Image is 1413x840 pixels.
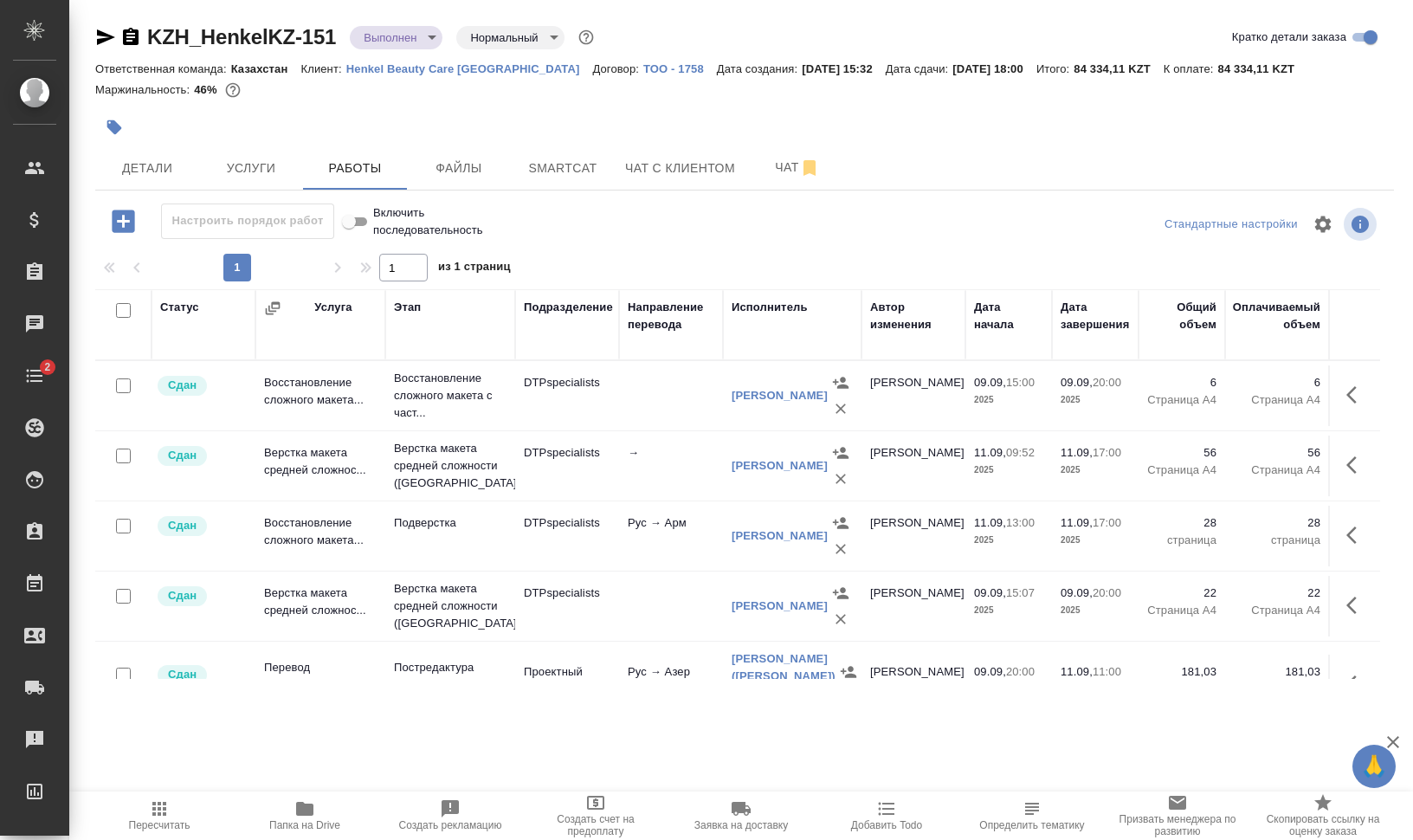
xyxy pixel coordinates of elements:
td: Восстановление сложного макета... [255,365,385,426]
div: Выполнен [350,26,442,49]
p: страница [1234,532,1320,549]
div: Исполнитель [732,299,808,316]
td: Рус → Азер [619,655,723,715]
div: Менеджер проверил работу исполнителя, передает ее на следующий этап [156,585,247,608]
div: Услуга [314,299,352,316]
p: Страница А4 [1234,602,1320,619]
span: Детали [106,158,189,179]
a: [PERSON_NAME] [732,389,828,402]
a: Henkel Beauty Care [GEOGRAPHIC_DATA] [346,61,593,75]
td: DTPspecialists [515,576,619,636]
td: [PERSON_NAME] [861,506,965,566]
p: 56 [1234,444,1320,462]
p: 28 [1147,514,1216,532]
button: Сгруппировать [264,300,281,317]
td: Проектный офис [515,655,619,715]
span: Включить последовательность [373,204,508,239]
td: Верстка макета средней сложнос... [255,576,385,636]
p: 2025 [1061,602,1130,619]
button: Папка на Drive [232,792,377,840]
button: Удалить [828,466,854,492]
button: Удалить [828,536,854,562]
span: Файлы [417,158,500,179]
button: Заявка на доставку [668,792,814,840]
button: Добавить Todo [814,792,959,840]
button: Назначить [828,440,854,466]
a: 2 [4,354,65,397]
p: Страница А4 [1147,602,1216,619]
button: Выполнен [358,30,422,45]
div: Оплачиваемый объем [1233,299,1320,333]
a: [PERSON_NAME] [732,529,828,542]
div: Этап [394,299,421,316]
span: Призвать менеджера по развитию [1115,813,1240,837]
button: Назначить [828,580,854,606]
p: 20:00 [1093,586,1121,599]
p: 13:00 [1006,516,1035,529]
p: 6 [1147,374,1216,391]
button: Удалить [828,606,854,632]
p: [DATE] 15:32 [802,62,886,75]
button: Добавить работу [100,204,147,239]
div: Подразделение [524,299,613,316]
td: Рус → Арм [619,506,723,566]
p: Страница А4 [1147,391,1216,409]
p: 2025 [974,391,1043,409]
p: Страница А4 [1234,462,1320,479]
p: Верстка макета средней сложности ([GEOGRAPHIC_DATA]... [394,440,506,492]
div: Менеджер проверил работу исполнителя, передает ее на следующий этап [156,514,247,538]
p: Маржинальность: [95,83,194,96]
span: Чат [756,157,839,178]
p: ТОО - 1758 [643,62,717,75]
div: Статус [160,299,199,316]
div: Менеджер проверил работу исполнителя, передает ее на следующий этап [156,374,247,397]
div: Менеджер проверил работу исполнителя, передает ее на следующий этап [156,663,247,687]
p: 09.09, [974,586,1006,599]
p: Договор: [592,62,643,75]
button: Здесь прячутся важные кнопки [1336,663,1378,705]
p: 22 [1147,585,1216,602]
button: Добавить тэг [95,108,133,146]
a: [PERSON_NAME] ([PERSON_NAME]) [PERSON_NAME] кызы [732,652,836,717]
p: 181,03 [1147,663,1216,681]
div: Автор изменения [870,299,957,333]
span: Пересчитать [129,819,190,831]
span: Папка на Drive [269,819,340,831]
span: Скопировать ссылку на оценку заказа [1261,813,1385,837]
p: Казахстан [231,62,301,75]
button: Пересчитать [87,792,232,840]
p: Клиент: [300,62,345,75]
button: Скопировать ссылку [120,27,141,48]
p: 84 334,11 KZT [1218,62,1308,75]
button: Удалить [828,396,854,422]
p: Верстка макета средней сложности ([GEOGRAPHIC_DATA]... [394,580,506,632]
button: Определить тематику [959,792,1105,840]
p: 2025 [1061,532,1130,549]
span: Настроить таблицу [1302,204,1344,245]
td: [PERSON_NAME] [861,655,965,715]
p: 6 [1234,374,1320,391]
span: Услуги [210,158,293,179]
button: Здесь прячутся важные кнопки [1336,374,1378,416]
button: Здесь прячутся важные кнопки [1336,514,1378,556]
span: Создать счет на предоплату [533,813,658,837]
p: Итого: [1036,62,1074,75]
span: 🙏 [1359,748,1389,785]
p: 11:00 [1093,665,1121,678]
td: → [619,436,723,496]
p: К оплате: [1164,62,1218,75]
span: Работы [313,158,397,179]
p: Подверстка [394,514,506,532]
span: Кратко детали заказа [1232,29,1346,46]
p: 22 [1234,585,1320,602]
button: Призвать менеджера по развитию [1105,792,1250,840]
div: Менеджер проверил работу исполнителя, передает ее на следующий этап [156,444,247,468]
p: 2025 [974,602,1043,619]
p: Сдан [168,666,197,683]
button: Здесь прячутся важные кнопки [1336,585,1378,626]
p: Сдан [168,377,197,394]
p: 15:07 [1006,586,1035,599]
p: Дата создания: [717,62,802,75]
p: 11.09, [1061,446,1093,459]
p: 09.09, [1061,586,1093,599]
